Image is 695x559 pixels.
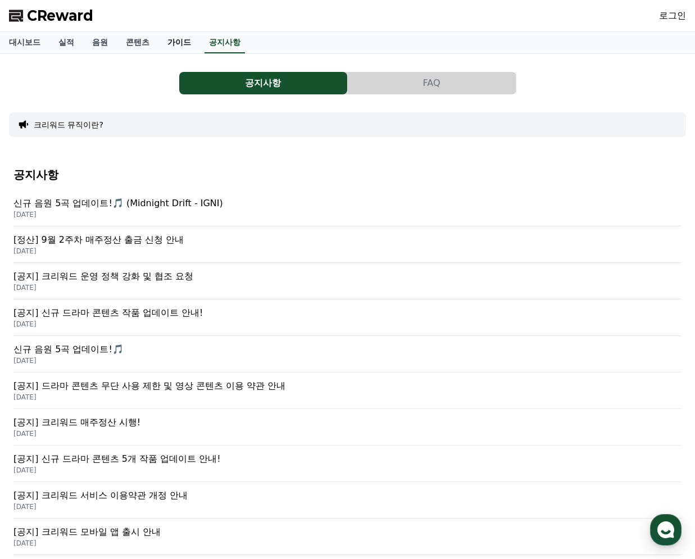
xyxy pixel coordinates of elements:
a: [공지] 크리워드 운영 정책 강화 및 협조 요청 [DATE] [13,263,682,299]
a: 대화 [74,356,145,384]
span: 홈 [35,373,42,382]
p: [DATE] [13,466,682,475]
button: FAQ [348,72,516,94]
a: [공지] 크리워드 모바일 앱 출시 안내 [DATE] [13,519,682,555]
span: 설정 [174,373,187,382]
a: [정산] 9월 2주차 매주정산 출금 신청 안내 [DATE] [13,226,682,263]
p: [공지] 크리워드 매주정산 시행! [13,416,682,429]
button: 크리워드 뮤직이란? [34,119,103,130]
a: [공지] 크리워드 매주정산 시행! [DATE] [13,409,682,446]
a: 콘텐츠 [117,32,158,53]
p: [DATE] [13,210,682,219]
span: 대화 [103,374,116,383]
a: FAQ [348,72,516,94]
p: [공지] 크리워드 서비스 이용약관 개정 안내 [13,489,682,502]
a: [공지] 신규 드라마 콘텐츠 작품 업데이트 안내! [DATE] [13,299,682,336]
h4: 공지사항 [13,169,682,181]
a: 홈 [3,356,74,384]
p: [공지] 신규 드라마 콘텐츠 작품 업데이트 안내! [13,306,682,320]
a: 공지사항 [205,32,245,53]
p: 신규 음원 5곡 업데이트!🎵 (Midnight Drift - IGNI) [13,197,682,210]
p: [공지] 신규 드라마 콘텐츠 5개 작품 업데이트 안내! [13,452,682,466]
a: 설정 [145,356,216,384]
p: [공지] 크리워드 운영 정책 강화 및 협조 요청 [13,270,682,283]
a: CReward [9,7,93,25]
button: 공지사항 [179,72,347,94]
a: 공지사항 [179,72,348,94]
a: 음원 [83,32,117,53]
a: [공지] 신규 드라마 콘텐츠 5개 작품 업데이트 안내! [DATE] [13,446,682,482]
a: 신규 음원 5곡 업데이트!🎵 (Midnight Drift - IGNI) [DATE] [13,190,682,226]
p: [정산] 9월 2주차 매주정산 출금 신청 안내 [13,233,682,247]
p: [DATE] [13,539,682,548]
p: [DATE] [13,502,682,511]
p: [DATE] [13,320,682,329]
p: [DATE] [13,429,682,438]
a: [공지] 크리워드 서비스 이용약관 개정 안내 [DATE] [13,482,682,519]
p: [공지] 크리워드 모바일 앱 출시 안내 [13,525,682,539]
p: [DATE] [13,247,682,256]
a: 신규 음원 5곡 업데이트!🎵 [DATE] [13,336,682,372]
a: [공지] 드라마 콘텐츠 무단 사용 제한 및 영상 콘텐츠 이용 약관 안내 [DATE] [13,372,682,409]
p: [DATE] [13,356,682,365]
span: CReward [27,7,93,25]
p: 신규 음원 5곡 업데이트!🎵 [13,343,682,356]
p: [공지] 드라마 콘텐츠 무단 사용 제한 및 영상 콘텐츠 이용 약관 안내 [13,379,682,393]
a: 가이드 [158,32,200,53]
a: 로그인 [659,9,686,22]
p: [DATE] [13,393,682,402]
a: 실적 [49,32,83,53]
p: [DATE] [13,283,682,292]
